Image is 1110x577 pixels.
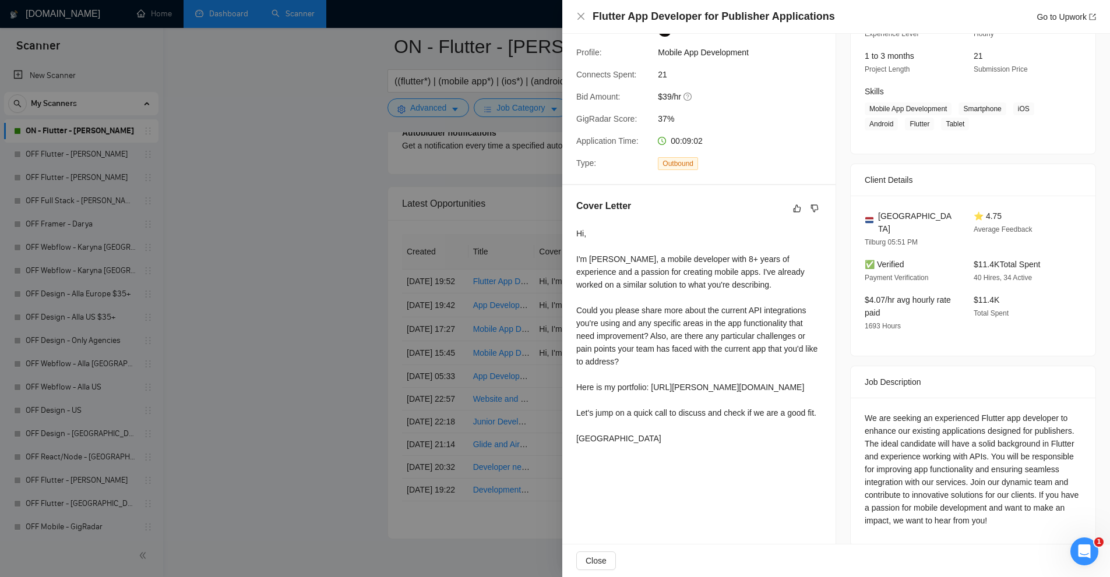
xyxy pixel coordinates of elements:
span: Total Spent [974,309,1009,317]
span: Smartphone [959,102,1006,115]
span: Close [586,554,607,567]
span: Hourly [974,30,994,38]
span: export [1089,13,1096,20]
span: $39/hr [658,90,833,103]
span: Payment Verification [865,274,928,282]
span: 37% [658,112,833,125]
span: ⭐ 4.75 [974,211,1002,221]
button: like [790,201,804,215]
span: Experience Level [865,30,918,38]
span: Tilburg 05:51 PM [865,238,918,246]
button: Close [576,551,616,570]
button: Close [576,12,586,22]
span: close [576,12,586,21]
span: $11.4K [974,295,999,305]
span: Outbound [658,157,698,170]
span: $11.4K Total Spent [974,260,1040,269]
img: 🇳🇱 [865,216,873,224]
span: Bid Amount: [576,92,621,101]
span: $4.07/hr avg hourly rate paid [865,295,951,317]
span: 1693 Hours [865,322,901,330]
iframe: Intercom live chat [1070,537,1098,565]
span: 1 [1094,537,1104,547]
span: [GEOGRAPHIC_DATA] [878,210,955,235]
div: Hi, I'm [PERSON_NAME], a mobile developer with 8+ years of experience and a passion for creating ... [576,227,822,445]
span: 21 [658,68,833,81]
span: 1 to 3 months [865,51,914,61]
span: Average Feedback [974,225,1033,233]
button: dislike [808,201,822,215]
span: iOS [1013,102,1034,115]
span: Skills [865,87,884,96]
span: 00:09:02 [671,136,703,146]
span: Flutter [905,118,934,130]
h4: Flutter App Developer for Publisher Applications [593,9,835,24]
span: Mobile App Development [658,46,833,59]
span: Android [865,118,898,130]
span: Profile: [576,48,602,57]
span: Connects Spent: [576,70,637,79]
span: dislike [811,204,819,213]
h5: Cover Letter [576,199,631,213]
span: 40 Hires, 34 Active [974,274,1032,282]
a: Go to Upworkexport [1037,12,1096,22]
span: Application Time: [576,136,639,146]
span: clock-circle [658,137,666,145]
div: We are seeking an experienced Flutter app developer to enhance our existing applications designed... [865,412,1081,527]
div: Client Details [865,164,1081,196]
span: Tablet [941,118,969,130]
span: GigRadar Score: [576,114,637,123]
div: Job Description [865,366,1081,398]
span: Mobile App Development [865,102,952,115]
span: Project Length [865,65,910,73]
span: ✅ Verified [865,260,904,269]
span: Type: [576,158,596,168]
span: 21 [974,51,983,61]
span: Submission Price [974,65,1028,73]
span: like [793,204,801,213]
span: question-circle [683,92,693,101]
